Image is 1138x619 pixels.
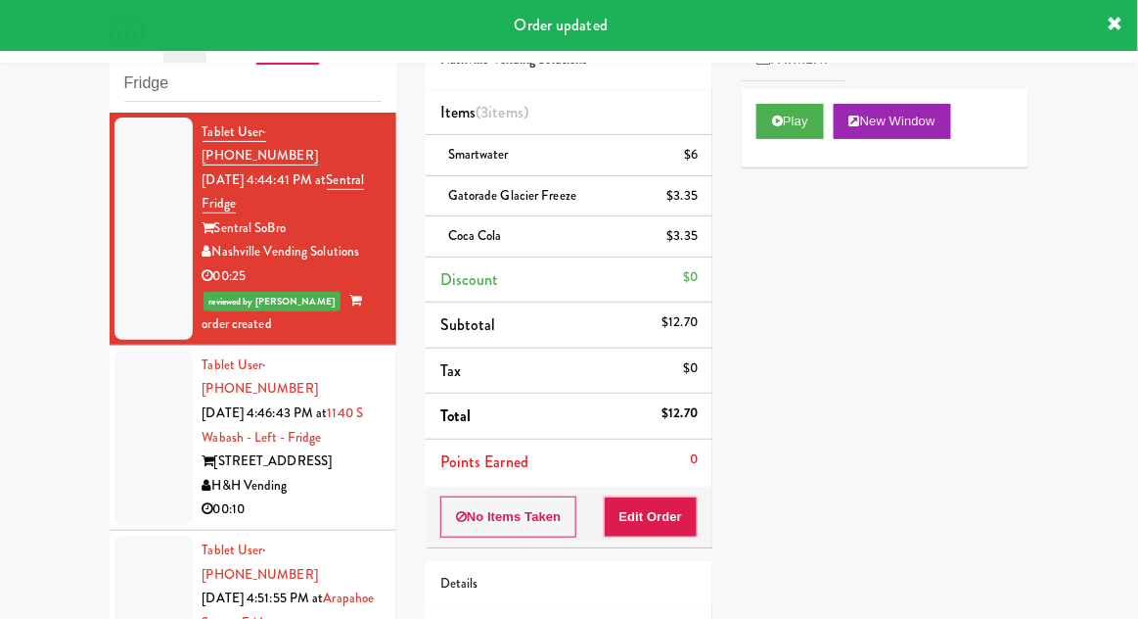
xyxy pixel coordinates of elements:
[203,170,327,189] span: [DATE] 4:44:41 PM at
[448,145,509,164] span: Smartwater
[203,498,382,522] div: 00:10
[662,310,699,335] div: $12.70
[203,404,364,447] a: 1140 S Wabash - Left - Fridge
[440,313,496,336] span: Subtotal
[110,113,396,346] li: Tablet User· [PHONE_NUMBER][DATE] 4:44:41 PM atSentral FridgeSentral SoBroNashville Vending Solut...
[203,541,318,584] span: · [PHONE_NUMBER]
[489,101,524,123] ng-pluralize: items
[203,589,324,607] span: [DATE] 4:51:55 PM at
[604,497,699,538] button: Edit Order
[662,402,699,426] div: $12.70
[440,101,528,123] span: Items
[690,448,698,472] div: 0
[203,404,328,422] span: [DATE] 4:46:43 PM at
[203,216,382,241] div: Sentral SoBro
[683,357,698,381] div: $0
[667,224,699,249] div: $3.35
[756,104,824,139] button: Play
[440,53,698,68] h5: Nashville Vending Solutions
[667,184,699,209] div: $3.35
[203,541,318,584] a: Tablet User· [PHONE_NUMBER]
[110,346,396,531] li: Tablet User· [PHONE_NUMBER][DATE] 4:46:43 PM at1140 S Wabash - Left - Fridge[STREET_ADDRESS]H&H V...
[203,474,382,499] div: H&H Vending
[440,359,461,382] span: Tax
[448,186,576,205] span: Gatorade Glacier Freeze
[124,66,382,102] input: Search vision orders
[440,572,698,596] div: Details
[515,14,608,36] span: Order updated
[203,240,382,264] div: Nashville Vending Solutions
[203,450,382,474] div: [STREET_ADDRESS]
[440,497,577,538] button: No Items Taken
[440,268,499,291] span: Discount
[203,264,382,289] div: 00:25
[683,265,698,290] div: $0
[203,122,318,167] a: Tablet User· [PHONE_NUMBER]
[203,356,318,399] a: Tablet User· [PHONE_NUMBER]
[440,451,528,473] span: Points Earned
[448,226,502,245] span: Coca Cola
[204,292,341,311] span: reviewed by [PERSON_NAME]
[440,405,472,427] span: Total
[476,101,528,123] span: (3 )
[834,104,951,139] button: New Window
[684,143,698,167] div: $6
